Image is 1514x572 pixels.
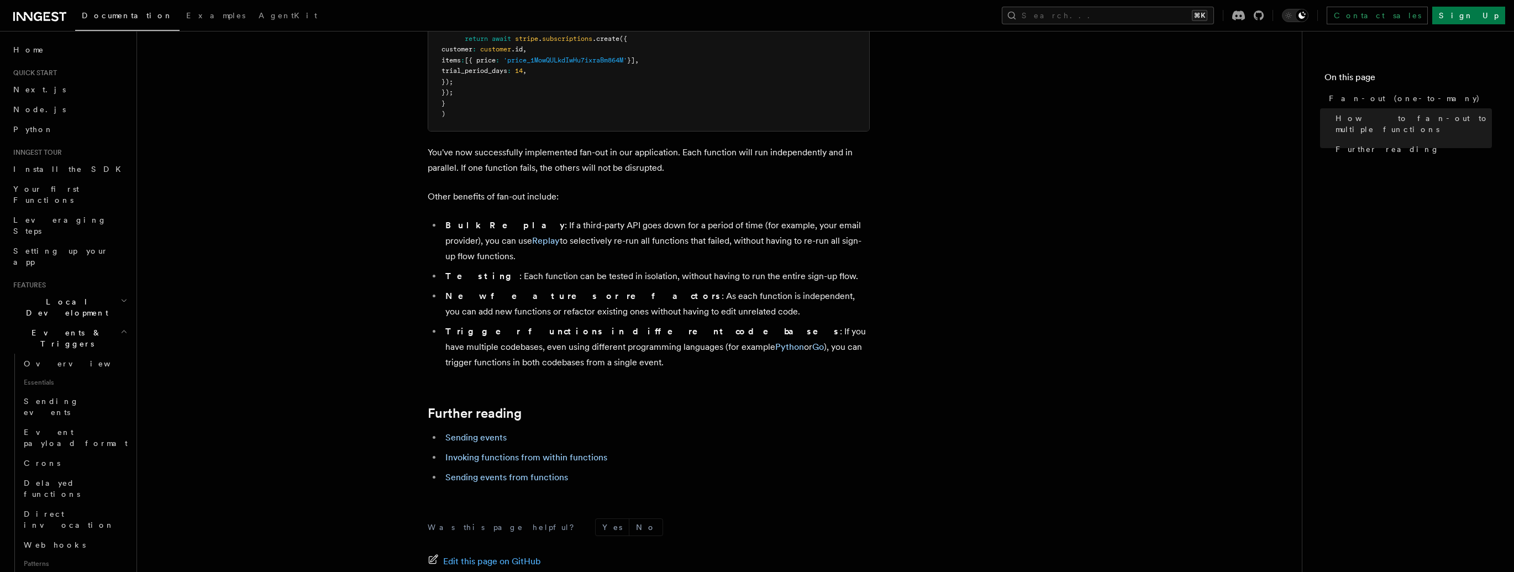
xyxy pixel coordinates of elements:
[442,288,870,319] li: : As each function is independent, you can add new functions or refactor existing ones without ha...
[441,99,445,107] span: }
[480,45,511,53] span: customer
[442,269,870,284] li: : Each function can be tested in isolation, without having to run the entire sign-up flow.
[1331,139,1492,159] a: Further reading
[19,535,130,555] a: Webhooks
[9,281,46,290] span: Features
[441,110,445,118] span: )
[24,359,138,368] span: Overview
[1324,71,1492,88] h4: On this page
[9,99,130,119] a: Node.js
[428,145,870,176] p: You've now successfully implemented fan-out in our application. Each function will run independen...
[13,216,107,235] span: Leveraging Steps
[1336,113,1492,135] span: How to fan-out to multiple functions
[9,323,130,354] button: Events & Triggers
[1192,10,1207,21] kbd: ⌘K
[629,519,663,536] button: No
[19,504,130,535] a: Direct invocation
[13,44,44,55] span: Home
[441,45,472,53] span: customer
[82,11,173,20] span: Documentation
[24,510,114,529] span: Direct invocation
[472,45,476,53] span: :
[542,35,592,43] span: subscriptions
[428,189,870,204] p: Other benefits of fan-out include:
[9,327,120,349] span: Events & Triggers
[9,69,57,77] span: Quick start
[428,522,582,533] p: Was this page helpful?
[619,35,627,43] span: ({
[9,241,130,272] a: Setting up your app
[441,67,507,75] span: trial_period_days
[592,35,619,43] span: .create
[180,3,252,30] a: Examples
[532,235,560,246] a: Replay
[19,473,130,504] a: Delayed functions
[445,452,607,463] a: Invoking functions from within functions
[9,119,130,139] a: Python
[461,56,465,64] span: :
[635,56,639,64] span: ,
[19,354,130,374] a: Overview
[259,11,317,20] span: AgentKit
[523,67,527,75] span: ,
[465,35,488,43] span: return
[1002,7,1214,24] button: Search...⌘K
[24,459,60,468] span: Crons
[9,80,130,99] a: Next.js
[19,422,130,453] a: Event payload format
[445,472,568,482] a: Sending events from functions
[9,179,130,210] a: Your first Functions
[1327,7,1428,24] a: Contact sales
[515,67,523,75] span: 14
[13,105,66,114] span: Node.js
[13,246,108,266] span: Setting up your app
[627,56,635,64] span: }]
[441,78,453,86] span: });
[9,159,130,179] a: Install the SDK
[1324,88,1492,108] a: Fan-out (one-to-many)
[515,35,538,43] span: stripe
[9,210,130,241] a: Leveraging Steps
[1336,144,1439,155] span: Further reading
[24,540,86,549] span: Webhooks
[24,428,128,448] span: Event payload format
[19,453,130,473] a: Crons
[13,85,66,94] span: Next.js
[496,56,500,64] span: :
[442,324,870,370] li: : If you have multiple codebases, even using different programming languages (for example or ), y...
[428,554,541,569] a: Edit this page on GitHub
[9,292,130,323] button: Local Development
[75,3,180,31] a: Documentation
[492,35,511,43] span: await
[428,406,522,421] a: Further reading
[445,220,565,230] strong: Bulk Replay
[445,271,519,281] strong: Testing
[9,148,62,157] span: Inngest tour
[538,35,542,43] span: .
[812,342,824,352] a: Go
[775,342,804,352] a: Python
[523,45,527,53] span: ,
[445,326,840,337] strong: Trigger functions in different codebases
[19,391,130,422] a: Sending events
[24,479,80,498] span: Delayed functions
[441,56,461,64] span: items
[445,291,722,301] strong: New features or refactors
[252,3,324,30] a: AgentKit
[443,554,541,569] span: Edit this page on GitHub
[9,40,130,60] a: Home
[9,296,120,318] span: Local Development
[503,56,627,64] span: 'price_1MowQULkdIwHu7ixraBm864M'
[1432,7,1505,24] a: Sign Up
[511,45,523,53] span: .id
[507,67,511,75] span: :
[13,165,128,174] span: Install the SDK
[465,56,496,64] span: [{ price
[13,125,54,134] span: Python
[186,11,245,20] span: Examples
[19,374,130,391] span: Essentials
[1282,9,1308,22] button: Toggle dark mode
[445,432,507,443] a: Sending events
[1329,93,1480,104] span: Fan-out (one-to-many)
[442,218,870,264] li: : If a third-party API goes down for a period of time (for example, your email provider), you can...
